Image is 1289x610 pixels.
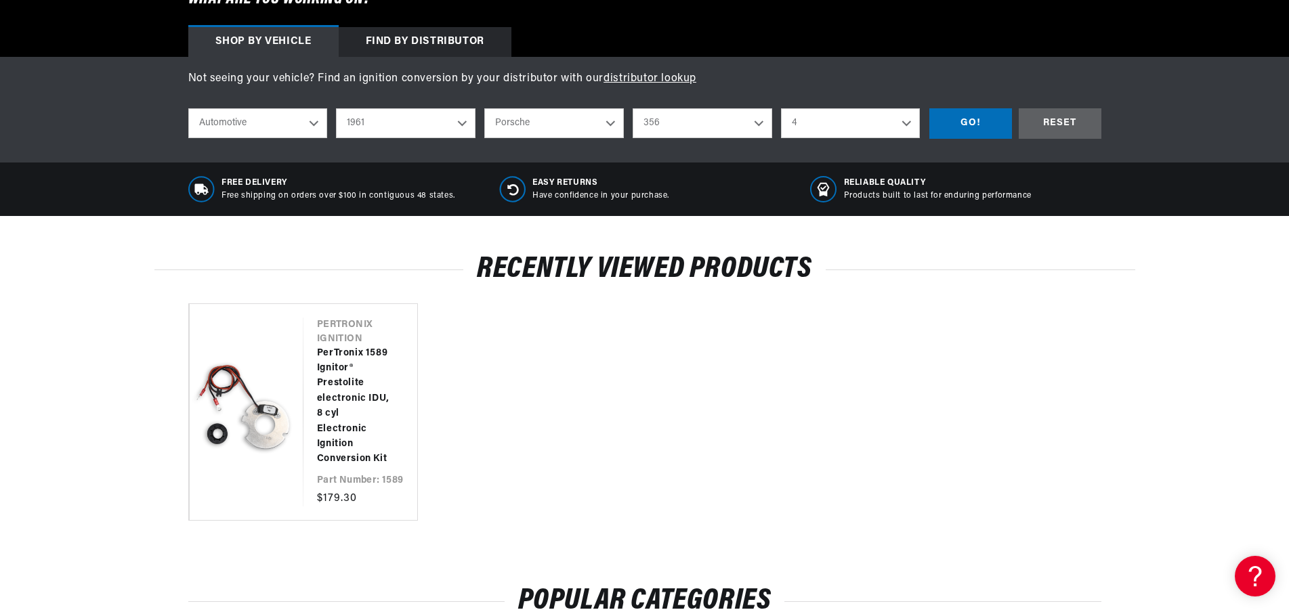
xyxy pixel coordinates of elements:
select: Make [484,108,624,138]
select: Model [633,108,772,138]
div: GO! [929,108,1012,139]
p: Have confidence in your purchase. [532,190,669,202]
p: Products built to last for enduring performance [844,190,1032,202]
select: Engine [781,108,921,138]
span: RELIABLE QUALITY [844,177,1032,189]
a: distributor lookup [604,73,696,84]
select: Year [336,108,476,138]
p: Not seeing your vehicle? Find an ignition conversion by your distributor with our [188,70,1101,88]
div: Find by Distributor [339,27,511,57]
div: Shop by vehicle [188,27,339,57]
a: PerTronix 1589 Ignitor® Prestolite electronic IDU, 8 cyl Electronic Ignition Conversion Kit [317,346,390,467]
h2: Recently Viewed Products [154,257,1135,282]
select: Ride Type [188,108,328,138]
span: Free Delivery [221,177,455,189]
div: RESET [1019,108,1101,139]
span: Easy Returns [532,177,669,189]
p: Free shipping on orders over $100 in contiguous 48 states. [221,190,455,202]
ul: Slider [188,303,1101,521]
